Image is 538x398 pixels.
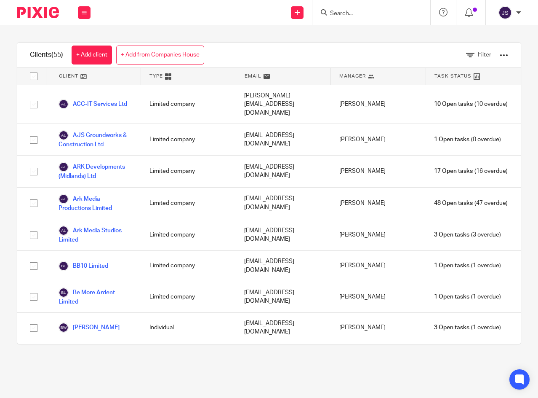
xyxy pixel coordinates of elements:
span: (10 overdue) [434,100,507,108]
span: 3 Open tasks [434,231,469,239]
span: 10 Open tasks [434,100,473,108]
img: svg%3E [59,226,69,236]
img: svg%3E [59,323,69,333]
div: [EMAIL_ADDRESS][DOMAIN_NAME] [236,124,331,155]
a: + Add client [72,46,112,65]
span: 3 Open tasks [434,323,469,332]
div: [PERSON_NAME] [331,124,426,155]
div: Limited company [141,219,236,250]
span: 1 Open tasks [434,135,469,144]
div: [PERSON_NAME] [331,156,426,187]
div: Limited company [141,124,236,155]
img: svg%3E [59,288,69,298]
img: svg%3E [498,6,512,19]
div: Limited company [141,281,236,312]
img: Pixie [17,7,59,18]
img: svg%3E [59,261,69,271]
span: 17 Open tasks [434,167,473,175]
div: [EMAIL_ADDRESS][DOMAIN_NAME] [236,156,331,187]
span: (3 overdue) [434,231,501,239]
div: Limited company [141,251,236,281]
div: [PERSON_NAME][EMAIL_ADDRESS][DOMAIN_NAME] [236,85,331,124]
span: (16 overdue) [434,167,507,175]
span: Filter [478,52,491,58]
div: [PERSON_NAME] [331,219,426,250]
span: 48 Open tasks [434,199,473,207]
a: Ark Media Productions Limited [59,194,133,212]
div: [PERSON_NAME] [331,281,426,312]
img: svg%3E [59,162,69,172]
span: (1 overdue) [434,323,501,332]
div: [PERSON_NAME][EMAIL_ADDRESS][DOMAIN_NAME] [236,343,331,382]
div: [PERSON_NAME] [331,313,426,343]
span: Type [149,73,163,80]
a: Ark Media Studios Limited [59,226,133,244]
span: (55) [51,51,63,58]
div: [PERSON_NAME] [331,251,426,281]
a: AJS Groundworks & Construction Ltd [59,130,133,149]
div: [PERSON_NAME] [331,188,426,219]
span: Client [59,73,78,80]
a: ACC-IT Services Ltd [59,99,127,109]
div: Limited company [141,343,236,382]
span: 1 Open tasks [434,261,469,270]
div: [EMAIL_ADDRESS][DOMAIN_NAME] [236,188,331,219]
a: + Add from Companies House [116,46,204,65]
img: svg%3E [59,194,69,204]
img: svg%3E [59,99,69,109]
span: (0 overdue) [434,135,501,144]
a: ARK Developments (Midlands) Ltd [59,162,133,180]
span: Email [245,73,261,80]
div: [PERSON_NAME] [331,85,426,124]
span: 1 Open tasks [434,293,469,301]
span: (47 overdue) [434,199,507,207]
div: [EMAIL_ADDRESS][DOMAIN_NAME] [236,251,331,281]
input: Select all [26,68,42,84]
div: [EMAIL_ADDRESS][DOMAIN_NAME] [236,219,331,250]
div: [EMAIL_ADDRESS][DOMAIN_NAME] [236,313,331,343]
div: [EMAIL_ADDRESS][DOMAIN_NAME] [236,281,331,312]
div: Individual [141,313,236,343]
span: Manager [339,73,366,80]
img: svg%3E [59,130,69,140]
a: BB10 Limited [59,261,108,271]
a: [PERSON_NAME] [59,323,120,333]
span: (1 overdue) [434,293,501,301]
h1: Clients [30,51,63,59]
div: Limited company [141,156,236,187]
div: Limited company [141,85,236,124]
div: Limited company [141,188,236,219]
a: Be More Ardent Limited [59,288,133,306]
span: (1 overdue) [434,261,501,270]
div: [PERSON_NAME] [331,343,426,382]
input: Search [329,10,405,18]
span: Task Status [434,73,471,80]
